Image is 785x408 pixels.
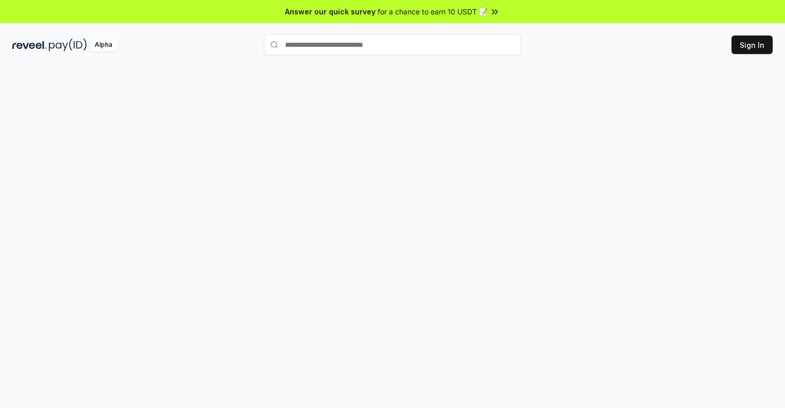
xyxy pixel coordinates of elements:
[89,39,118,51] div: Alpha
[49,39,87,51] img: pay_id
[12,39,47,51] img: reveel_dark
[285,6,376,17] span: Answer our quick survey
[378,6,488,17] span: for a chance to earn 10 USDT 📝
[732,36,773,54] button: Sign In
